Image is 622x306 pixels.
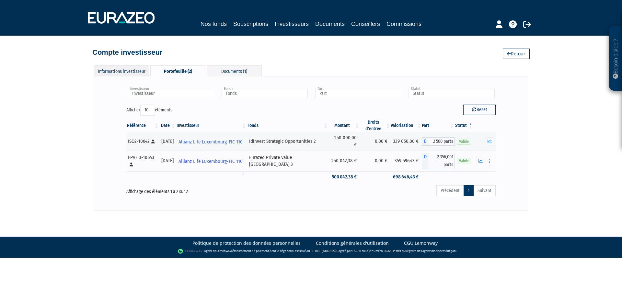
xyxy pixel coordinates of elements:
a: Conditions générales d'utilisation [316,240,389,246]
th: Part: activer pour trier la colonne par ordre croissant [422,119,455,132]
a: Retour [503,49,530,59]
td: 500 042,38 € [328,171,360,183]
button: Reset [463,105,496,115]
div: Informations investisseur [94,65,149,76]
div: ISO2-10642 [128,138,157,145]
td: 698 646,43 € [391,171,422,183]
a: Allianz Life Luxembourg-FIC 110 [176,154,247,167]
th: Droits d'entrée: activer pour trier la colonne par ordre croissant [360,119,391,132]
div: Affichage des éléments 1 à 2 sur 2 [126,185,275,195]
th: Valorisation: activer pour trier la colonne par ordre croissant [391,119,422,132]
th: Date: activer pour trier la colonne par ordre croissant [159,119,176,132]
i: Voir l'investisseur [242,148,244,160]
a: Registre des agents financiers (Regafi) [405,249,456,253]
a: Conseillers [351,19,380,28]
th: Statut : activer pour trier la colonne par ordre d&eacute;croissant [455,119,473,132]
select: Afficheréléments [140,105,155,116]
a: Commissions [386,19,421,28]
img: logo-lemonway.png [178,248,203,255]
div: Idinvest Strategic Opportunities 2 [249,138,326,145]
a: Allianz Life Luxembourg-FIC 110 [176,135,247,148]
span: E [422,137,428,146]
label: Afficher éléments [126,105,172,116]
th: Fonds: activer pour trier la colonne par ordre croissant [247,119,328,132]
div: E - Idinvest Strategic Opportunities 2 [422,137,455,146]
span: D [422,153,428,169]
a: Nos fonds [201,19,227,28]
a: Documents [315,19,345,28]
td: 250 042,38 € [328,151,360,171]
div: - Agent de (établissement de paiement dont le siège social est situé au [STREET_ADDRESS], agréé p... [6,248,616,255]
td: 0,00 € [360,151,391,171]
div: Documents (1) [207,65,262,76]
div: D - Eurazeo Private Value Europe 3 [422,153,455,169]
img: 1732889491-logotype_eurazeo_blanc_rvb.png [88,12,155,24]
div: [DATE] [161,138,174,145]
p: Besoin d'aide ? [612,29,619,88]
th: Montant: activer pour trier la colonne par ordre croissant [328,119,360,132]
span: 2 356,001 parts [428,153,455,169]
div: EPVE 3-10643 [128,154,157,168]
i: Voir l'investisseur [242,167,244,179]
th: Référence : activer pour trier la colonne par ordre croissant [126,119,159,132]
div: Eurazeo Private Value [GEOGRAPHIC_DATA] 3 [249,154,326,168]
a: Investisseurs [275,19,309,29]
td: 0,00 € [360,132,391,151]
span: Valide [457,158,471,164]
i: [Français] Personne physique [151,140,155,143]
a: CGU Lemonway [404,240,438,246]
a: Souscriptions [233,19,268,28]
span: Valide [457,139,471,145]
span: Allianz Life Luxembourg-FIC 110 [179,155,243,167]
div: [DATE] [161,157,174,164]
a: Politique de protection des données personnelles [192,240,301,246]
td: 250 000,00 € [328,132,360,151]
th: Investisseur: activer pour trier la colonne par ordre croissant [176,119,247,132]
td: 359 596,43 € [391,151,422,171]
span: Allianz Life Luxembourg-FIC 110 [179,136,243,148]
td: 339 050,00 € [391,132,422,151]
h4: Compte investisseur [92,49,162,56]
i: [Français] Personne physique [130,163,133,166]
span: 2 500 parts [428,137,455,146]
div: Portefeuille (2) [150,65,205,76]
a: 1 [464,185,474,196]
a: Lemonway [216,249,231,253]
